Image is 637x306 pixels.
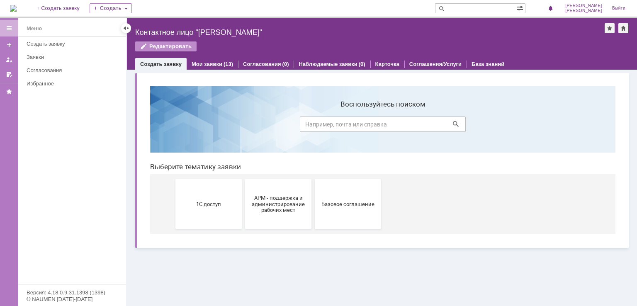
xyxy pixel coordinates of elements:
[32,100,98,149] button: 1С доступ
[23,64,124,77] a: Согласования
[27,67,121,73] div: Согласования
[2,38,16,51] a: Создать заявку
[565,3,602,8] span: [PERSON_NAME]
[27,41,121,47] div: Создать заявку
[104,115,165,134] span: АРМ - поддержка и администрирование рабочих мест
[517,4,525,12] span: Расширенный поиск
[27,54,121,60] div: Заявки
[375,61,399,67] a: Карточка
[27,296,118,302] div: © NAUMEN [DATE]-[DATE]
[565,8,602,13] span: [PERSON_NAME]
[2,68,16,81] a: Мои согласования
[409,61,462,67] a: Соглашения/Услуги
[192,61,222,67] a: Мои заявки
[156,20,322,29] label: Воспользуйтесь поиском
[7,83,472,91] header: Выберите тематику заявки
[472,61,504,67] a: База знаний
[34,121,96,127] span: 1С доступ
[10,5,17,12] img: logo
[156,37,322,52] input: Например, почта или справка
[23,37,124,50] a: Создать заявку
[171,100,238,149] button: Базовое соглашение
[121,23,131,33] div: Скрыть меню
[2,53,16,66] a: Мои заявки
[135,28,605,36] div: Контактное лицо "[PERSON_NAME]"
[224,61,233,67] div: (13)
[23,51,124,63] a: Заявки
[359,61,365,67] div: (0)
[27,24,42,34] div: Меню
[174,121,235,127] span: Базовое соглашение
[140,61,182,67] a: Создать заявку
[282,61,289,67] div: (0)
[10,5,17,12] a: Перейти на домашнюю страницу
[27,290,118,295] div: Версия: 4.18.0.9.31.1398 (1398)
[102,100,168,149] button: АРМ - поддержка и администрирование рабочих мест
[243,61,281,67] a: Согласования
[27,80,112,87] div: Избранное
[299,61,357,67] a: Наблюдаемые заявки
[618,23,628,33] div: Сделать домашней страницей
[90,3,132,13] div: Создать
[605,23,615,33] div: Добавить в избранное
